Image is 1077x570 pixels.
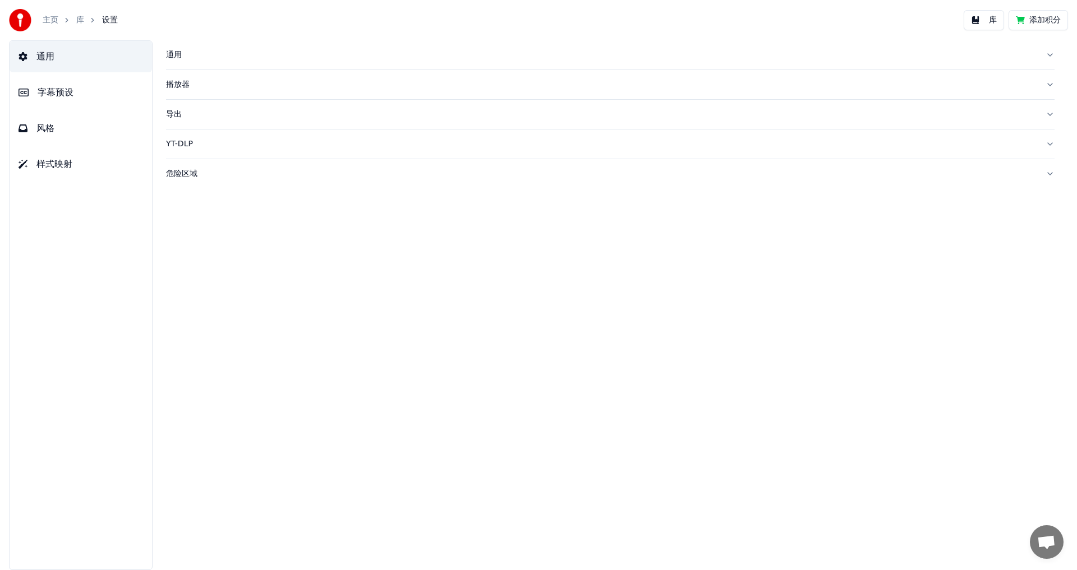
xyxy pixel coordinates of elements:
[36,122,54,135] span: 风格
[166,129,1055,159] button: YT-DLP
[166,159,1055,188] button: 危险区域
[10,41,152,72] button: 通用
[38,86,73,99] span: 字幕预设
[964,10,1004,30] button: 库
[166,100,1055,129] button: 导出
[36,157,72,171] span: 样式映射
[166,168,1037,179] div: 危险区域
[10,77,152,108] button: 字幕预设
[166,109,1037,120] div: 导出
[102,15,118,26] span: 设置
[10,113,152,144] button: 风格
[166,138,1037,150] div: YT-DLP
[10,149,152,180] button: 样式映射
[166,79,1037,90] div: 播放器
[166,70,1055,99] button: 播放器
[43,15,118,26] nav: breadcrumb
[166,49,1037,61] div: 通用
[43,15,58,26] a: 主页
[1009,10,1068,30] button: 添加积分
[166,40,1055,69] button: 通用
[9,9,31,31] img: youka
[76,15,84,26] a: 库
[36,50,54,63] span: 通用
[1030,525,1064,559] a: 打開聊天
